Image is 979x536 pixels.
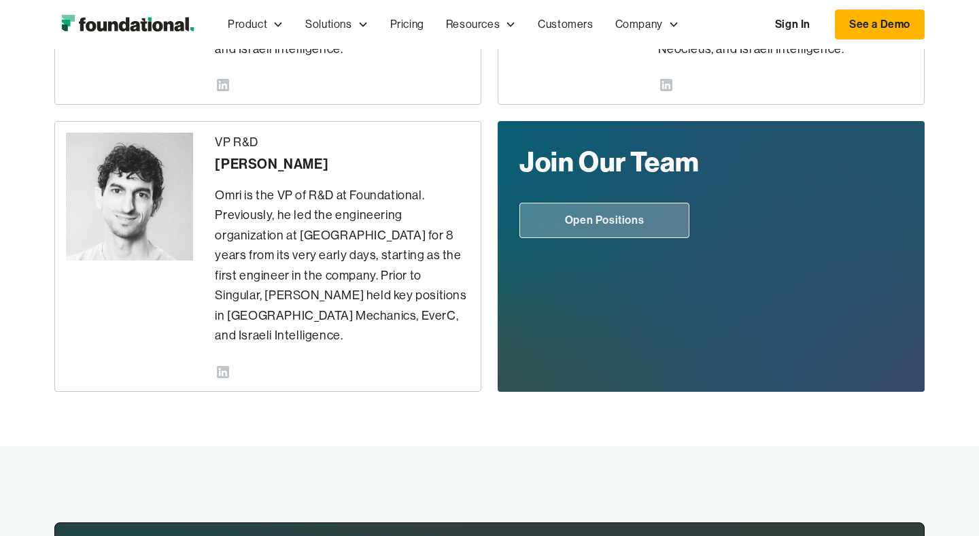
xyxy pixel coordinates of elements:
a: Pricing [379,2,435,47]
img: Foundational Logo [54,11,201,38]
img: Omri Ildis - VP R&D [66,133,193,260]
div: Product [217,2,294,47]
a: Open Positions [519,203,689,238]
div: Join Our Team [519,143,802,181]
div: Company [615,16,663,33]
p: Omri is the VP of R&D at Foundational. Previously, he led the engineering organization at [GEOGRA... [215,186,470,346]
div: Resources [435,2,527,47]
div: Product [228,16,267,33]
a: home [54,11,201,38]
div: [PERSON_NAME] [215,153,470,175]
a: See a Demo [835,10,925,39]
a: Sign In [761,10,824,39]
div: Company [604,2,690,47]
div: VP R&D [215,133,470,153]
iframe: Chat Widget [911,471,979,536]
div: Resources [446,16,500,33]
a: Customers [527,2,604,47]
div: Solutions [294,2,379,47]
div: Solutions [305,16,351,33]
